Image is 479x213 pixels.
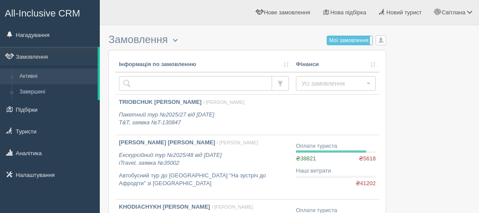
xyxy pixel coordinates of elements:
a: [PERSON_NAME] [PERSON_NAME] / [PERSON_NAME] Екскурсійний тур №2025/48 від [DATE]iTravel, заявка №... [115,135,292,199]
i: Пакетний тур №2025/27 від [DATE] T&T, заявка №T-130847 [119,111,214,126]
span: ₴41202 [356,180,376,188]
input: Пошук за номером замовлення, ПІБ або паспортом туриста [119,76,272,91]
div: Наші витрати [296,167,376,175]
label: Мої замовлення [327,36,373,45]
span: Усі замовлення [302,79,364,88]
span: ₴38821 [296,155,316,162]
span: Нова підбірка [330,9,366,16]
p: Автобусний тур до [GEOGRAPHIC_DATA] "На зустріч до Афродіти" зі [GEOGRAPHIC_DATA] [119,172,289,188]
span: Світлана [442,9,465,16]
b: [PERSON_NAME] [PERSON_NAME] [119,139,215,146]
a: TRIOBCHUK [PERSON_NAME] / [PERSON_NAME] Пакетний тур №2025/27 від [DATE]T&T, заявка №T-130847 [115,95,292,135]
span: / [PERSON_NAME] [203,100,244,105]
a: Завершені [16,84,98,100]
i: Екскурсійний тур №2025/48 від [DATE] iTravel, заявка №35002 [119,152,222,166]
span: Нове замовлення [264,9,310,16]
button: Усі замовлення [296,76,376,91]
span: Новий турист [387,9,422,16]
span: All-Inclusive CRM [5,8,80,19]
b: KHODIACHYKH [PERSON_NAME] [119,203,210,210]
a: All-Inclusive CRM [0,0,99,24]
span: / [PERSON_NAME] [217,140,258,145]
span: / [PERSON_NAME] [212,204,253,210]
b: TRIOBCHUK [PERSON_NAME] [119,99,202,105]
a: Фінанси [296,60,376,69]
h3: Замовлення [108,34,386,46]
div: Оплати туриста [296,142,376,150]
span: ₴5618 [359,155,376,163]
a: Активні [16,69,98,84]
a: Інформація по замовленню [119,60,289,69]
